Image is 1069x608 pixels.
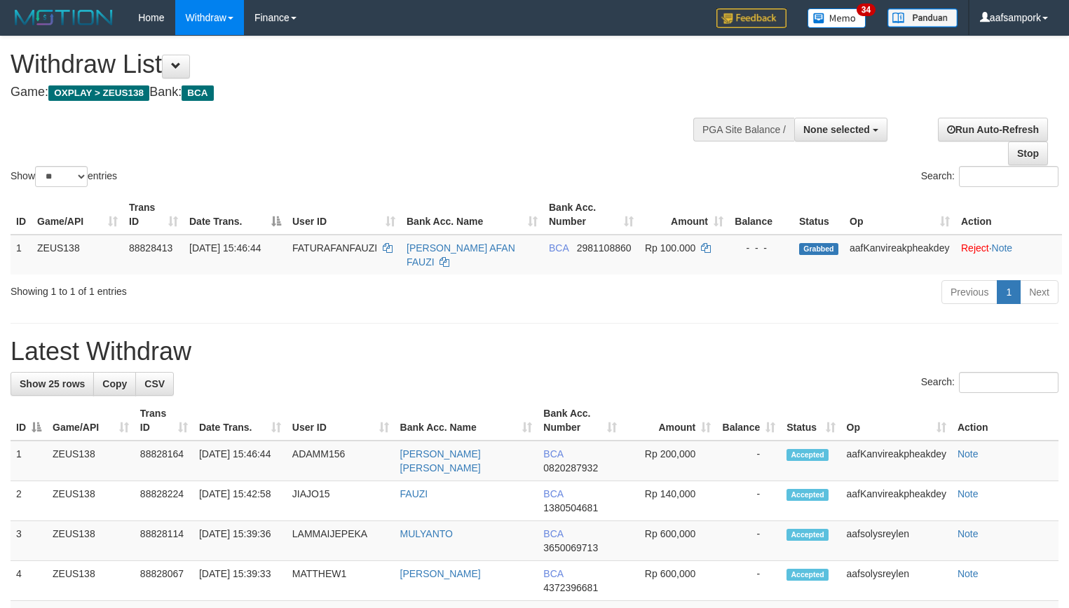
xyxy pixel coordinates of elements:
a: Previous [941,280,997,304]
button: None selected [794,118,887,141]
td: aafKanvireakpheakdey [841,441,952,481]
span: Accepted [787,489,829,501]
div: - - - [735,241,788,255]
a: CSV [135,372,174,396]
input: Search: [959,166,1058,187]
td: Rp 600,000 [622,561,716,601]
a: [PERSON_NAME] AFAN FAUZI [407,242,515,268]
img: MOTION_logo.png [11,7,117,28]
td: · [955,235,1062,275]
a: Run Auto-Refresh [938,118,1048,141]
th: Game/API: activate to sort column ascending [32,195,123,235]
span: Rp 100.000 [645,242,695,254]
td: Rp 200,000 [622,441,716,481]
h1: Latest Withdraw [11,338,1058,366]
th: Trans ID: activate to sort column ascending [123,195,184,235]
td: - [716,481,781,521]
span: 88828413 [129,242,172,254]
input: Search: [959,372,1058,393]
th: Bank Acc. Number: activate to sort column ascending [538,401,622,441]
th: User ID: activate to sort column ascending [287,195,401,235]
span: Grabbed [799,243,838,255]
th: Balance [729,195,794,235]
a: Note [958,488,979,499]
th: Op: activate to sort column ascending [841,401,952,441]
span: FATURAFANFAUZI [292,242,377,254]
label: Search: [921,372,1058,393]
h1: Withdraw List [11,50,699,78]
th: Bank Acc. Name: activate to sort column ascending [401,195,543,235]
th: Bank Acc. Name: activate to sort column ascending [395,401,538,441]
td: aafsolysreylen [841,561,952,601]
a: FAUZI [400,488,428,499]
td: 1 [11,235,32,275]
th: Date Trans.: activate to sort column descending [184,195,287,235]
span: BCA [543,528,563,539]
a: Show 25 rows [11,372,94,396]
th: Balance: activate to sort column ascending [716,401,781,441]
a: 1 [997,280,1021,304]
td: [DATE] 15:39:36 [193,521,287,561]
td: 88828224 [135,481,193,521]
span: Copy 1380504681 to clipboard [543,502,598,513]
a: [PERSON_NAME] [400,568,481,579]
a: Next [1020,280,1058,304]
td: aafKanvireakpheakdey [841,481,952,521]
td: ZEUS138 [32,235,123,275]
th: Trans ID: activate to sort column ascending [135,401,193,441]
th: Op: activate to sort column ascending [844,195,955,235]
td: - [716,561,781,601]
img: Button%20Memo.svg [808,8,866,28]
h4: Game: Bank: [11,85,699,99]
span: OXPLAY > ZEUS138 [48,85,149,101]
td: - [716,521,781,561]
a: MULYANTO [400,528,453,539]
th: Game/API: activate to sort column ascending [47,401,135,441]
th: ID: activate to sort column descending [11,401,47,441]
span: None selected [803,124,870,135]
a: Note [992,242,1013,254]
div: PGA Site Balance / [693,118,794,141]
td: [DATE] 15:42:58 [193,481,287,521]
td: ZEUS138 [47,521,135,561]
th: ID [11,195,32,235]
td: ADAMM156 [287,441,395,481]
span: [DATE] 15:46:44 [189,242,261,254]
span: Copy [102,378,127,389]
td: 88828067 [135,561,193,601]
td: Rp 140,000 [622,481,716,521]
td: ZEUS138 [47,561,135,601]
th: Status: activate to sort column ascending [781,401,840,441]
span: Copy 2981108860 to clipboard [577,242,632,254]
span: Accepted [787,529,829,541]
td: JIAJO15 [287,481,395,521]
td: ZEUS138 [47,481,135,521]
td: Rp 600,000 [622,521,716,561]
a: [PERSON_NAME] [PERSON_NAME] [400,448,481,474]
span: Copy 0820287932 to clipboard [543,462,598,474]
td: 88828164 [135,441,193,481]
a: Note [958,568,979,579]
th: Action [952,401,1058,441]
a: Note [958,448,979,460]
td: 1 [11,441,47,481]
th: Amount: activate to sort column ascending [622,401,716,441]
a: Stop [1008,141,1048,165]
td: [DATE] 15:46:44 [193,441,287,481]
th: Status [794,195,844,235]
span: BCA [543,448,563,460]
select: Showentries [35,166,88,187]
a: Note [958,528,979,539]
span: BCA [182,85,213,101]
span: Copy 4372396681 to clipboard [543,582,598,593]
span: BCA [549,242,568,254]
span: Show 25 rows [20,378,85,389]
span: CSV [144,378,165,389]
td: aafKanvireakpheakdey [844,235,955,275]
td: LAMMAIJEPEKA [287,521,395,561]
td: MATTHEW1 [287,561,395,601]
td: aafsolysreylen [841,521,952,561]
th: Action [955,195,1062,235]
span: Accepted [787,569,829,581]
td: 2 [11,481,47,521]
